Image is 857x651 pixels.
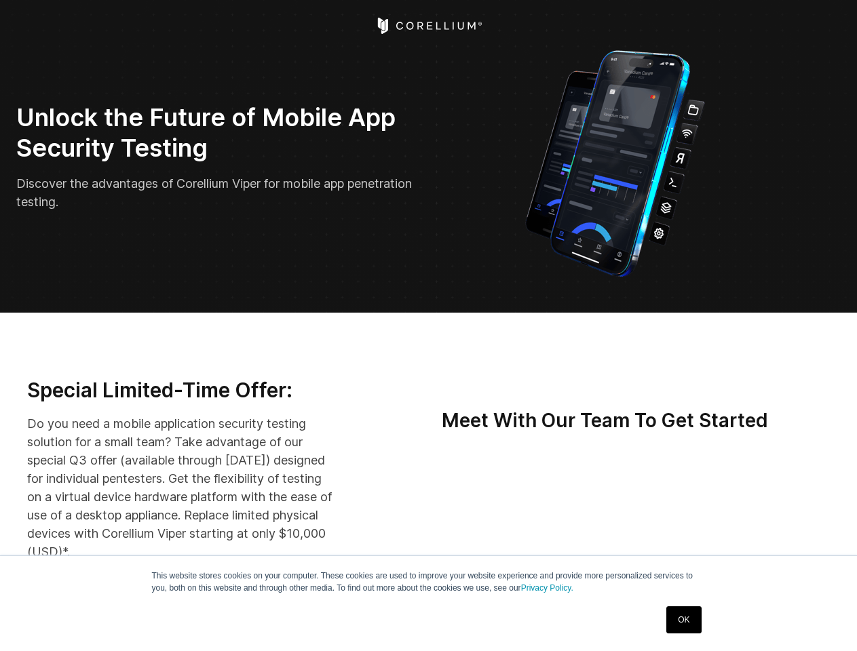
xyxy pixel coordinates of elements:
[16,176,412,209] span: Discover the advantages of Corellium Viper for mobile app penetration testing.
[152,570,706,594] p: This website stores cookies on your computer. These cookies are used to improve your website expe...
[521,583,573,593] a: Privacy Policy.
[442,409,768,432] strong: Meet With Our Team To Get Started
[513,43,717,280] img: Corellium_VIPER_Hero_1_1x
[666,606,701,633] a: OK
[375,18,482,34] a: Corellium Home
[27,378,335,403] h3: Special Limited-Time Offer:
[16,102,419,163] h2: Unlock the Future of Mobile App Security Testing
